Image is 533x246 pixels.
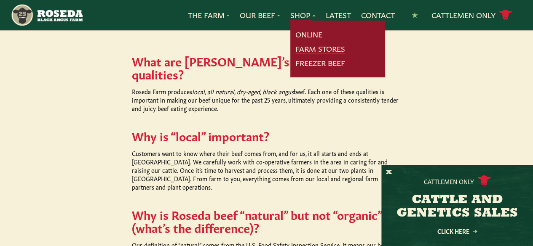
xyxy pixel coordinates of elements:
[431,8,512,23] a: Cattlemen Only
[240,10,280,21] a: Our Beef
[188,10,230,21] a: The Farm
[132,149,402,191] p: Customers want to know where their beef comes from, and for us, it all starts and ends at [GEOGRA...
[295,58,345,69] a: Freezer Beef
[132,208,402,234] h5: Why is Roseda beef “natural” but not “organic” (what’s the difference)?
[192,87,294,95] em: local, all natural, dry-aged, black angus
[11,3,83,27] img: https://roseda.com/wp-content/uploads/2021/05/roseda-25-header.png
[295,43,345,54] a: Farm Stores
[326,10,351,21] a: Latest
[290,10,316,21] a: Shop
[295,29,322,40] a: Online
[132,87,402,112] p: Roseda Farm produces beef. Each one of these qualities is important in making our beef unique for...
[392,193,522,220] h3: CATTLE AND GENETICS SALES
[419,228,495,234] a: Click Here
[386,168,392,177] button: X
[132,129,402,142] h5: Why is “local” important?
[424,177,474,185] p: Cattlemen Only
[477,175,491,187] img: cattle-icon.svg
[361,10,395,21] a: Contact
[132,54,402,80] h5: What are [PERSON_NAME]’s differentiating qualities?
